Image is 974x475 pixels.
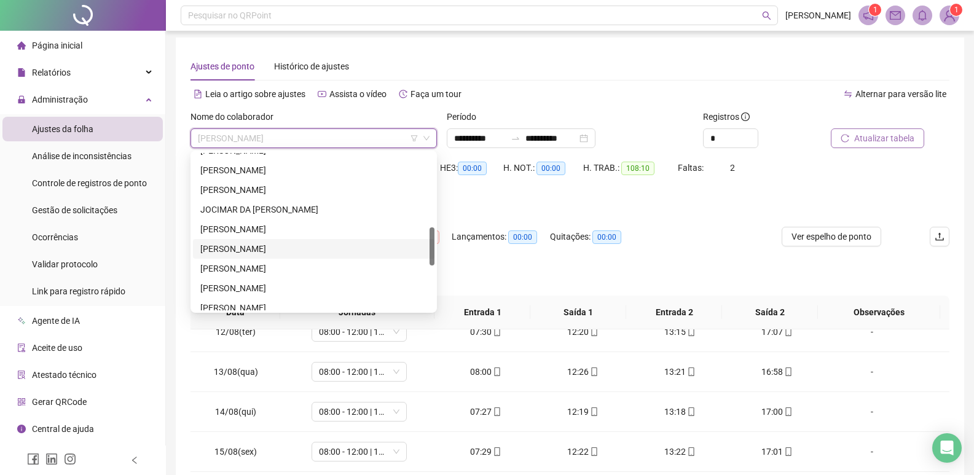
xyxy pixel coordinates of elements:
[739,365,816,379] div: 16:58
[642,325,719,339] div: 13:15
[214,447,257,457] span: 15/08(sex)
[319,442,399,461] span: 08:00 - 12:00 | 13:00 - 17:00
[329,89,387,99] span: Assista o vídeo
[503,161,583,175] div: H. NOT.:
[511,133,520,143] span: to
[198,129,430,147] span: CLEDSON PEREIRA ALVES
[869,4,881,16] sup: 1
[434,296,530,329] th: Entrada 1
[193,259,434,278] div: MARIA LUIZA SILVA ALMEIDA
[190,61,254,71] span: Ajustes de ponto
[447,110,484,124] label: Período
[917,10,928,21] span: bell
[32,259,98,269] span: Validar protocolo
[32,178,147,188] span: Controle de registros de ponto
[205,89,305,99] span: Leia o artigo sobre ajustes
[890,10,901,21] span: mail
[200,163,427,177] div: [PERSON_NAME]
[32,397,87,407] span: Gerar QRCode
[783,367,793,376] span: mobile
[200,203,427,216] div: JOCIMAR DA [PERSON_NAME]
[492,407,501,416] span: mobile
[17,425,26,433] span: info-circle
[836,405,908,418] div: -
[452,230,550,244] div: Lançamentos:
[32,424,94,434] span: Central de ajuda
[32,95,88,104] span: Administração
[932,433,962,463] div: Open Intercom Messenger
[783,447,793,456] span: mobile
[190,110,281,124] label: Nome do colaborador
[873,6,878,14] span: 1
[686,407,696,416] span: mobile
[954,6,959,14] span: 1
[215,407,256,417] span: 14/08(qui)
[703,110,750,124] span: Registros
[782,227,881,246] button: Ver espelho de ponto
[686,447,696,456] span: mobile
[550,230,645,244] div: Quitações:
[64,453,76,465] span: instagram
[32,41,82,50] span: Página inicial
[642,365,719,379] div: 13:21
[200,183,427,197] div: [PERSON_NAME]
[32,343,82,353] span: Aceite de uso
[200,222,427,236] div: [PERSON_NAME]
[686,328,696,336] span: mobile
[739,405,816,418] div: 17:00
[190,296,280,329] th: Data
[193,160,434,180] div: JEANE SANTOS DE MOURA
[200,242,427,256] div: [PERSON_NAME]
[678,163,705,173] span: Faltas:
[32,205,117,215] span: Gestão de solicitações
[935,232,945,241] span: upload
[492,447,501,456] span: mobile
[722,296,818,329] th: Saída 2
[193,278,434,298] div: MATHEUS RIBEIRO PIRES
[589,447,599,456] span: mobile
[193,239,434,259] div: LEONIDAS PEREIRA DE SOUZA
[32,286,125,296] span: Link para registro rápido
[45,453,58,465] span: linkedin
[318,90,326,98] span: youtube
[423,135,430,142] span: down
[492,367,501,376] span: mobile
[836,365,908,379] div: -
[863,10,874,21] span: notification
[492,328,501,336] span: mobile
[855,89,946,99] span: Alternar para versão lite
[626,296,722,329] th: Entrada 2
[27,453,39,465] span: facebook
[319,363,399,381] span: 08:00 - 12:00 | 13:00 - 17:00
[399,90,407,98] span: history
[410,135,418,142] span: filter
[785,9,851,22] span: [PERSON_NAME]
[642,405,719,418] div: 13:18
[274,61,349,71] span: Histórico de ajustes
[32,124,93,134] span: Ajustes da folha
[950,4,962,16] sup: Atualize o seu contato no menu Meus Dados
[536,162,565,175] span: 00:00
[739,325,816,339] div: 17:07
[319,402,399,421] span: 08:00 - 12:00 | 13:00 - 17:00
[32,68,71,77] span: Relatórios
[32,151,132,161] span: Análise de inconsistências
[458,162,487,175] span: 00:00
[17,41,26,50] span: home
[844,90,852,98] span: swap
[940,6,959,25] img: 76871
[739,445,816,458] div: 17:01
[841,134,849,143] span: reload
[836,445,908,458] div: -
[200,262,427,275] div: [PERSON_NAME]
[32,232,78,242] span: Ocorrências
[508,230,537,244] span: 00:00
[130,456,139,465] span: left
[592,230,621,244] span: 00:00
[544,365,622,379] div: 12:26
[589,328,599,336] span: mobile
[642,445,719,458] div: 13:22
[17,68,26,77] span: file
[17,343,26,352] span: audit
[511,133,520,143] span: swap-right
